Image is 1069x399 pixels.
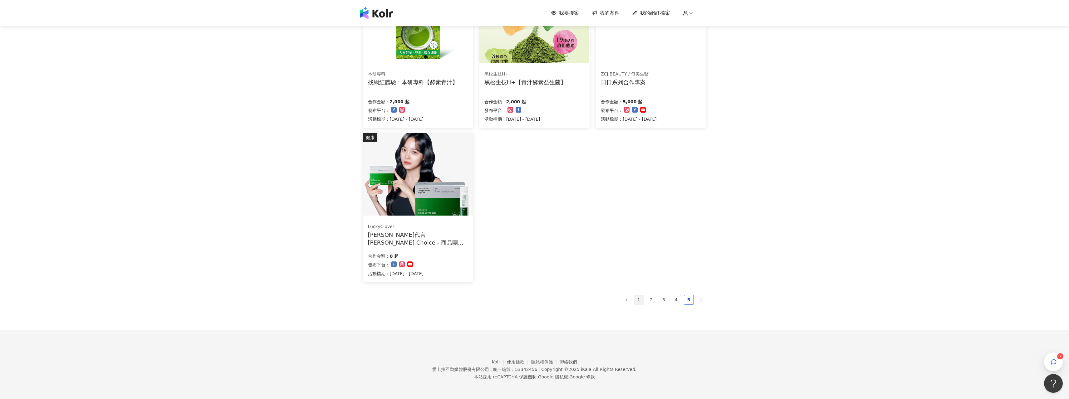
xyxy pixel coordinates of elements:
span: | [538,367,540,372]
li: Next Page [696,295,706,305]
div: [PERSON_NAME]代言 [PERSON_NAME] Choice - 商品團購 -膠原蛋白 [368,231,468,246]
a: 我要接案 [551,10,579,17]
div: 本研專科 [368,71,458,77]
span: | [537,374,538,379]
p: 2,000 起 [390,98,409,105]
span: 我要接案 [559,10,579,17]
a: Google 隱私權 [538,374,568,379]
sup: 7 [1057,353,1063,359]
a: 4 [672,295,681,304]
p: 合作金額： [601,98,623,105]
p: 合作金額： [368,252,390,260]
div: 日日系列合作專案 [601,78,649,86]
span: | [490,367,492,372]
span: 7 [1059,354,1062,358]
a: 3 [659,295,669,304]
span: 我的案件 [600,10,620,17]
div: LuckyClover [368,224,468,230]
div: 黑松生技H+ [484,71,566,77]
div: 統一編號：53342456 [493,367,537,372]
span: | [568,374,570,379]
p: 發布平台： [484,107,506,114]
a: 我的網紅檔案 [632,10,670,17]
div: ZCJ BEAUTY / 每美生醫 [601,71,649,77]
a: 1 [634,295,644,304]
a: iKala [581,367,591,372]
span: 我的網紅檔案 [640,10,670,17]
span: left [625,298,628,302]
img: logo [360,7,393,19]
button: right [696,295,706,305]
iframe: Help Scout Beacon - Open [1044,374,1063,393]
p: 發布平台： [368,107,390,114]
div: 健康 [363,133,377,142]
a: 隱私權保護 [531,359,560,364]
p: 活動檔期：[DATE] - [DATE] [368,270,424,277]
button: left [621,295,631,305]
p: 活動檔期：[DATE] - [DATE] [368,115,424,123]
p: 2,000 起 [506,98,526,105]
p: 活動檔期：[DATE] - [DATE] [601,115,657,123]
div: Copyright © 2025 All Rights Reserved. [541,367,636,372]
span: 本站採用 reCAPTCHA 保護機制 [474,373,595,381]
img: 韓國健康食品功能性膠原蛋白 [363,133,473,216]
li: 2 [646,295,656,305]
p: 合作金額： [484,98,506,105]
p: 發布平台： [601,107,623,114]
li: Previous Page [621,295,631,305]
li: 4 [671,295,681,305]
p: 0 起 [390,252,399,260]
p: 5,000 起 [623,98,642,105]
a: 我的案件 [591,10,620,17]
div: 找網紅體驗：本研專科【酵素青汁】 [368,78,458,86]
a: 使用條款 [507,359,531,364]
button: 7 [1044,353,1063,371]
div: 黑松生技H+【青汁酵素益生菌】 [484,78,566,86]
p: 發布平台： [368,261,390,269]
a: Google 條款 [569,374,595,379]
span: right [699,298,703,302]
div: 愛卡拉互動媒體股份有限公司 [432,367,489,372]
a: 5 [684,295,694,304]
p: 活動檔期：[DATE] - [DATE] [484,115,540,123]
p: 合作金額： [368,98,390,105]
a: Kolr [492,359,507,364]
a: 聯絡我們 [560,359,577,364]
a: 2 [647,295,656,304]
